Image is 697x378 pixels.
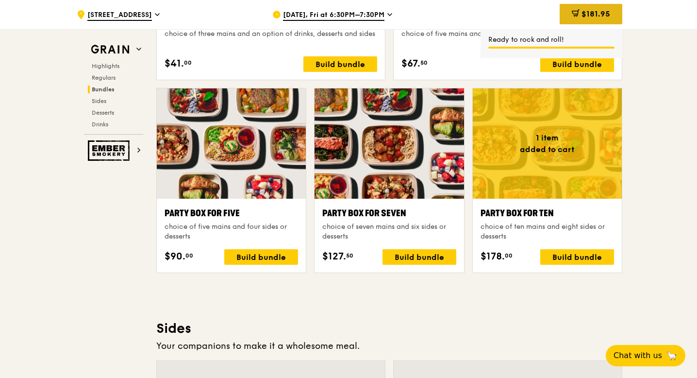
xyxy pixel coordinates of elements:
[165,222,298,241] div: choice of five mains and four sides or desserts
[481,249,505,264] span: $178.
[322,222,456,241] div: choice of seven mains and six sides or desserts
[283,10,384,21] span: [DATE], Fri at 6:30PM–7:30PM
[224,249,298,265] div: Build bundle
[92,98,106,104] span: Sides
[184,59,192,67] span: 00
[87,10,152,21] span: [STREET_ADDRESS]
[88,41,133,58] img: Grain web logo
[540,249,614,265] div: Build bundle
[488,35,614,45] div: Ready to rock and roll!
[165,29,377,39] div: choice of three mains and an option of drinks, desserts and sides
[606,345,685,366] button: Chat with us🦙
[165,249,185,264] span: $90.
[614,350,662,361] span: Chat with us
[346,252,353,259] span: 50
[322,249,346,264] span: $127.
[156,339,622,353] div: Your companions to make it a wholesome meal.
[540,56,614,72] div: Build bundle
[165,206,298,220] div: Party Box for Five
[165,56,184,71] span: $41.
[481,206,614,220] div: Party Box for Ten
[88,140,133,161] img: Ember Smokery web logo
[481,222,614,241] div: choice of ten mains and eight sides or desserts
[303,56,377,72] div: Build bundle
[92,109,114,116] span: Desserts
[420,59,428,67] span: 50
[505,252,513,259] span: 00
[185,252,193,259] span: 00
[322,206,456,220] div: Party Box for Seven
[581,9,610,18] span: $181.95
[92,121,108,128] span: Drinks
[401,29,614,39] div: choice of five mains and an option of drinks, desserts and sides
[92,86,115,93] span: Bundles
[92,63,119,69] span: Highlights
[666,350,678,361] span: 🦙
[401,56,420,71] span: $67.
[382,249,456,265] div: Build bundle
[92,74,116,81] span: Regulars
[156,320,622,337] h3: Sides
